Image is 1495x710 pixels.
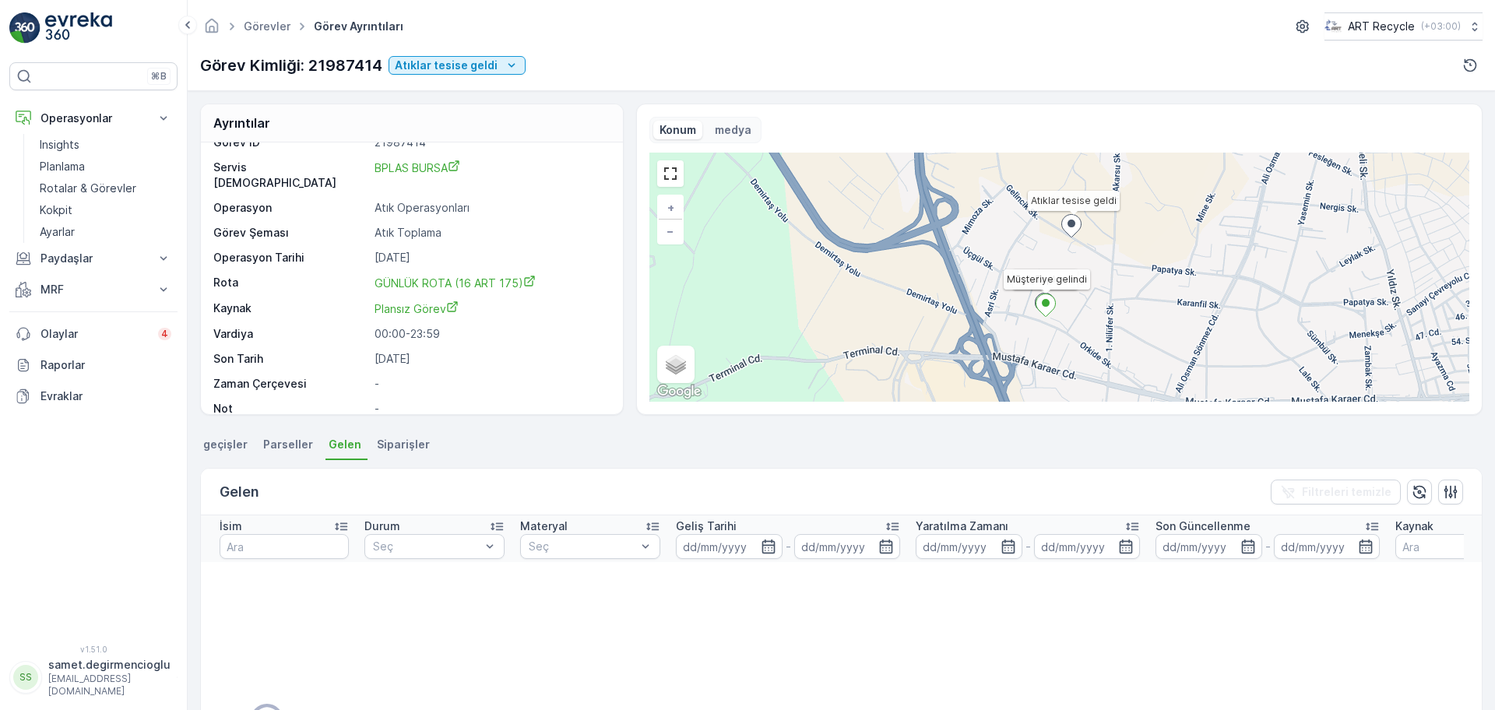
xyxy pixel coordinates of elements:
[1395,518,1433,534] p: Kaynak
[213,301,368,317] p: Kaynak
[676,534,783,559] input: dd/mm/yyyy
[40,326,149,342] p: Olaylar
[329,437,361,452] span: Gelen
[213,401,368,417] p: Not
[375,161,460,174] span: BPLAS BURSA
[48,673,171,698] p: [EMAIL_ADDRESS][DOMAIN_NAME]
[520,518,568,534] p: Materyal
[375,160,607,191] a: BPLAS BURSA
[161,328,168,340] p: 4
[263,437,313,452] span: Parseller
[33,177,178,199] a: Rotalar & Görevler
[660,122,696,138] p: Konum
[659,220,682,243] a: Uzaklaştır
[33,134,178,156] a: Insights
[375,250,607,265] p: [DATE]
[9,274,178,305] button: MRF
[653,381,705,402] a: Bu bölgeyi Google Haritalar'da açın (yeni pencerede açılır)
[220,534,349,559] input: Ara
[151,70,167,83] p: ⌘B
[1302,484,1391,500] p: Filtreleri temizle
[1324,18,1342,35] img: image_23.png
[364,518,400,534] p: Durum
[1324,12,1483,40] button: ART Recycle(+03:00)
[529,539,636,554] p: Seç
[1025,537,1031,556] p: -
[213,351,368,367] p: Son Tarih
[1156,518,1251,534] p: Son Güncellenme
[1034,534,1141,559] input: dd/mm/yyyy
[40,181,136,196] p: Rotalar & Görevler
[9,243,178,274] button: Paydaşlar
[715,122,751,138] p: medya
[1421,20,1461,33] p: ( +03:00 )
[213,376,368,392] p: Zaman Çerçevesi
[33,156,178,177] a: Planlama
[203,23,220,37] a: Ana Sayfa
[1265,537,1271,556] p: -
[40,357,171,373] p: Raporlar
[1156,534,1262,559] input: dd/mm/yyyy
[375,401,607,417] p: -
[375,225,607,241] p: Atık Toplama
[9,657,178,698] button: SSsamet.degirmencioglu[EMAIL_ADDRESS][DOMAIN_NAME]
[375,302,459,315] span: Plansız Görev
[786,537,791,556] p: -
[375,276,536,290] span: GÜNLÜK ROTA (16 ART 175)
[33,221,178,243] a: Ayarlar
[659,162,682,185] a: View Fullscreen
[375,301,607,317] a: Plansız Görev
[40,111,146,126] p: Operasyonlar
[200,54,382,77] p: Görev Kimliği: 21987414
[311,19,406,34] span: Görev Ayrıntıları
[9,318,178,350] a: Olaylar4
[33,199,178,221] a: Kokpit
[9,381,178,412] a: Evraklar
[40,282,146,297] p: MRF
[220,518,242,534] p: İsim
[9,350,178,381] a: Raporlar
[213,135,368,150] p: Görev ID
[244,19,290,33] a: Görevler
[213,326,368,342] p: Vardiya
[203,437,248,452] span: geçişler
[667,224,674,237] span: −
[375,376,607,392] p: -
[9,12,40,44] img: logo
[1274,534,1381,559] input: dd/mm/yyyy
[213,275,368,291] p: Rota
[395,58,498,73] p: Atıklar tesise geldi
[373,539,480,554] p: Seç
[9,645,178,654] span: v 1.51.0
[653,381,705,402] img: Google
[48,657,171,673] p: samet.degirmencioglu
[389,56,526,75] button: Atıklar tesise geldi
[213,114,270,132] p: Ayrıntılar
[40,388,171,404] p: Evraklar
[13,665,38,690] div: SS
[667,201,674,214] span: +
[375,200,607,216] p: Atık Operasyonları
[220,481,259,503] p: Gelen
[375,351,607,367] p: [DATE]
[213,160,368,191] p: Servis [DEMOGRAPHIC_DATA]
[659,196,682,220] a: Yakınlaştır
[1348,19,1415,34] p: ART Recycle
[9,103,178,134] button: Operasyonlar
[45,12,112,44] img: logo_light-DOdMpM7g.png
[40,251,146,266] p: Paydaşlar
[916,518,1008,534] p: Yaratılma Zamanı
[794,534,901,559] input: dd/mm/yyyy
[375,275,607,291] a: GÜNLÜK ROTA (16 ART 175)
[659,347,693,381] a: Layers
[1271,480,1401,504] button: Filtreleri temizle
[213,225,368,241] p: Görev Şeması
[377,437,430,452] span: Siparişler
[676,518,737,534] p: Geliş Tarihi
[40,224,75,240] p: Ayarlar
[40,137,79,153] p: Insights
[40,159,85,174] p: Planlama
[40,202,72,218] p: Kokpit
[375,326,607,342] p: 00:00-23:59
[213,200,368,216] p: Operasyon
